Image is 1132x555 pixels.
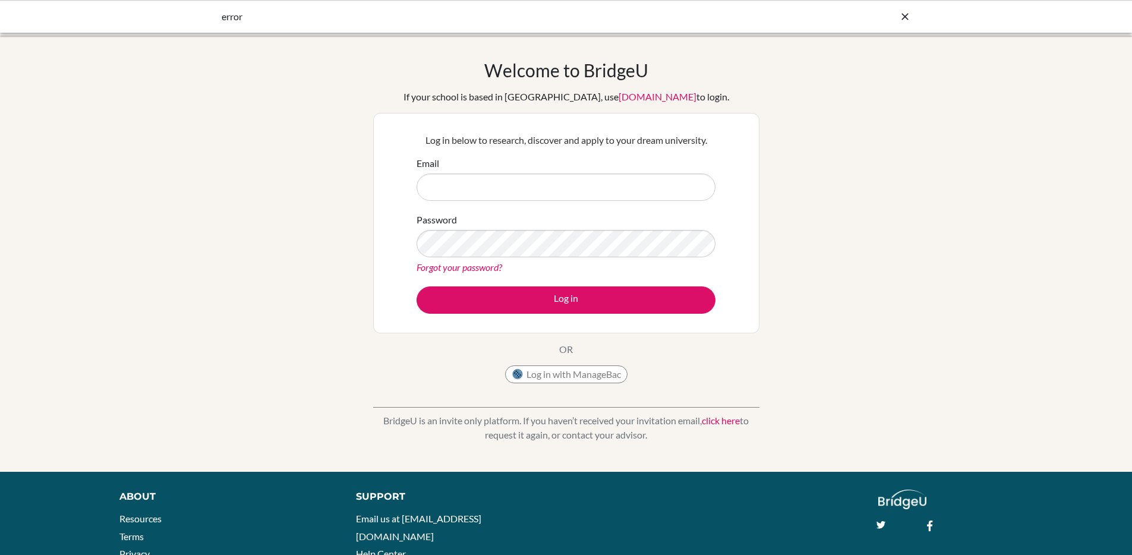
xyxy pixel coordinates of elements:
[559,342,573,357] p: OR
[356,513,481,542] a: Email us at [EMAIL_ADDRESS][DOMAIN_NAME]
[119,513,162,524] a: Resources
[505,365,628,383] button: Log in with ManageBac
[702,415,740,426] a: click here
[119,531,144,542] a: Terms
[417,133,715,147] p: Log in below to research, discover and apply to your dream university.
[417,156,439,171] label: Email
[222,10,733,24] div: error
[119,490,329,504] div: About
[373,414,759,442] p: BridgeU is an invite only platform. If you haven’t received your invitation email, to request it ...
[417,261,502,273] a: Forgot your password?
[878,490,926,509] img: logo_white@2x-f4f0deed5e89b7ecb1c2cc34c3e3d731f90f0f143d5ea2071677605dd97b5244.png
[619,91,696,102] a: [DOMAIN_NAME]
[484,59,648,81] h1: Welcome to BridgeU
[356,490,552,504] div: Support
[417,213,457,227] label: Password
[417,286,715,314] button: Log in
[403,90,729,104] div: If your school is based in [GEOGRAPHIC_DATA], use to login.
